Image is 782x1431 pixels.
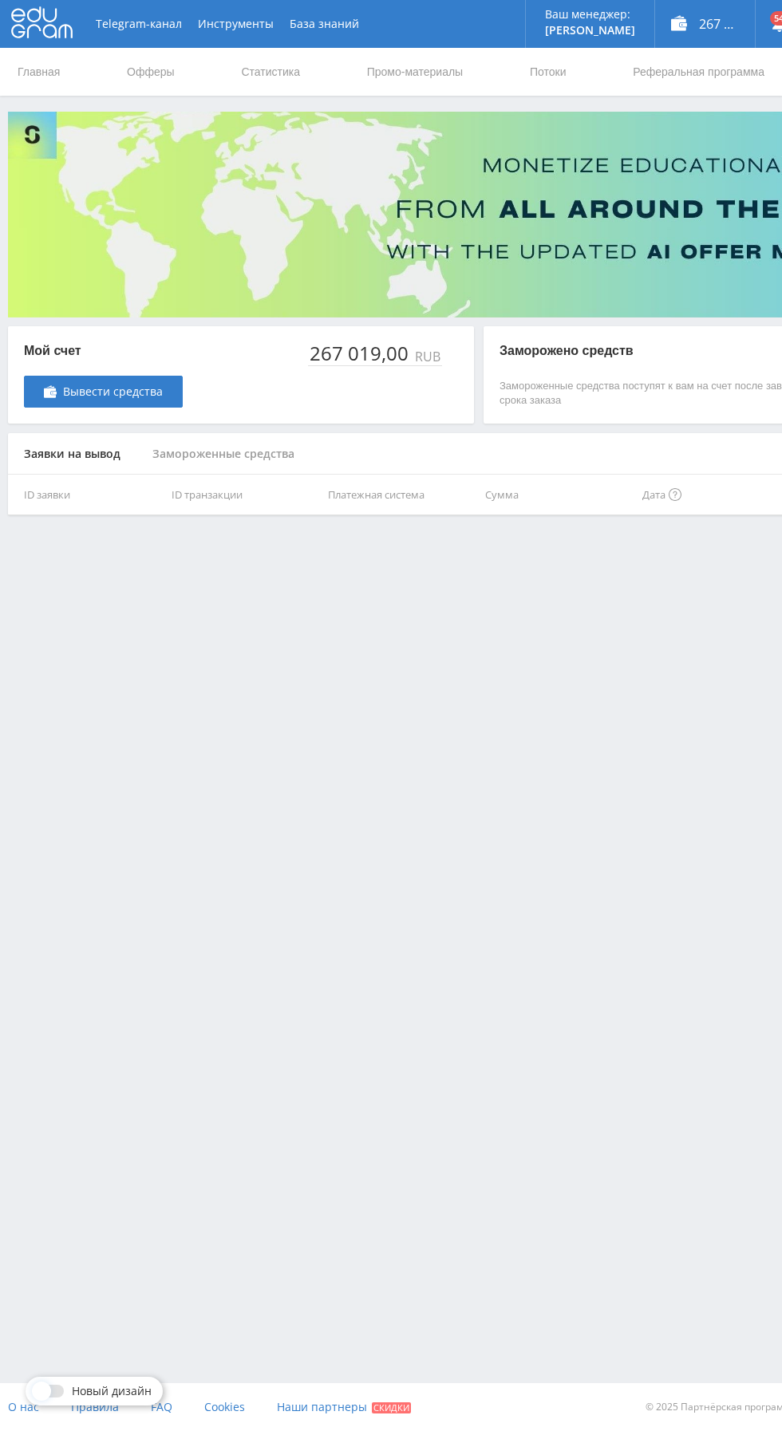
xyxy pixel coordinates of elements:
[8,475,165,515] th: ID заявки
[308,342,412,365] div: 267 019,00
[631,48,766,96] a: Реферальная программа
[239,48,302,96] a: Статистика
[71,1383,119,1431] a: Правила
[125,48,176,96] a: Офферы
[8,1399,39,1414] span: О нас
[24,376,183,408] a: Вывести средства
[528,48,568,96] a: Потоки
[204,1399,245,1414] span: Cookies
[277,1383,411,1431] a: Наши партнеры Скидки
[24,342,183,360] p: Мой счет
[72,1385,152,1397] span: Новый дизайн
[151,1383,172,1431] a: FAQ
[322,475,479,515] th: Платежная система
[277,1399,367,1414] span: Наши партнеры
[8,433,136,475] div: Заявки на вывод
[545,24,635,37] p: [PERSON_NAME]
[479,475,636,515] th: Сумма
[16,48,61,96] a: Главная
[165,475,322,515] th: ID транзакции
[412,349,442,364] div: RUB
[151,1399,172,1414] span: FAQ
[545,8,635,21] p: Ваш менеджер:
[204,1383,245,1431] a: Cookies
[63,385,163,398] span: Вывести средства
[372,1402,411,1413] span: Скидки
[365,48,464,96] a: Промо-материалы
[71,1399,119,1414] span: Правила
[8,1383,39,1431] a: О нас
[136,433,310,475] div: Замороженные средства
